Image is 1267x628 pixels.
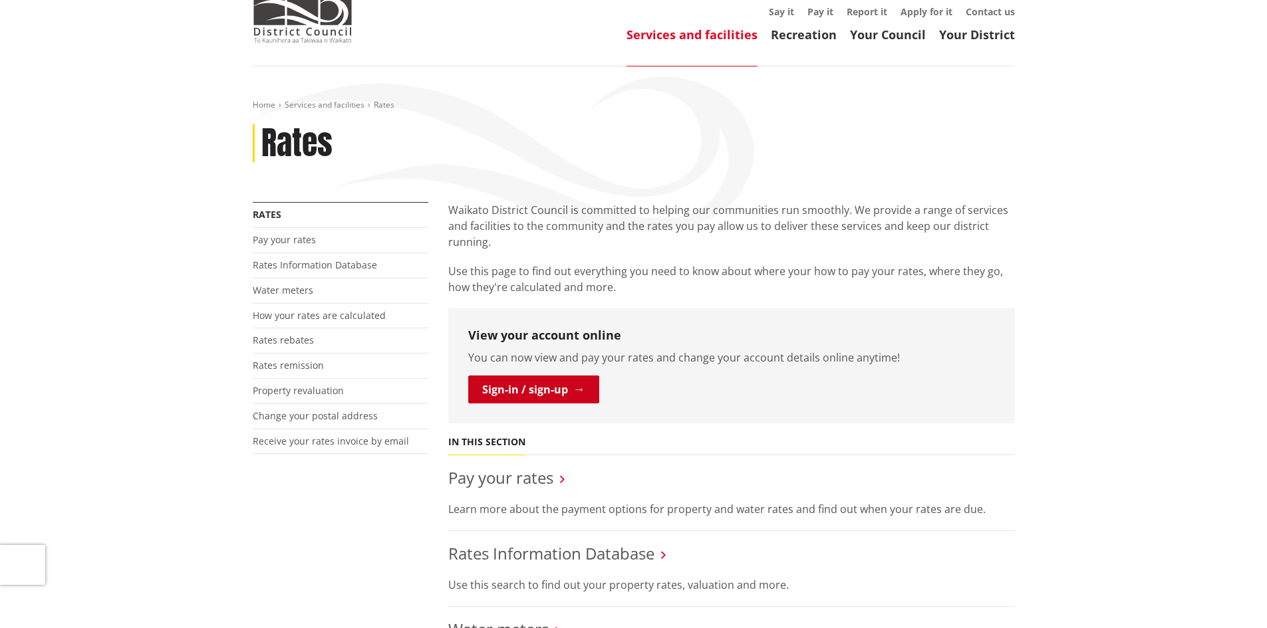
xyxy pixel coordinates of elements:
[253,259,377,271] a: Rates Information Database
[448,437,525,448] h5: In this section
[253,435,409,447] a: Receive your rates invoice by email
[850,27,926,43] a: Your Council
[253,409,378,422] a: Change your postal address
[448,542,654,564] a: Rates Information Database
[448,467,553,488] a: Pay your rates
[468,350,995,366] p: You can now view and pay your rates and change your account details online anytime!
[769,5,794,18] a: Say it
[966,5,1015,18] a: Contact us
[261,124,333,163] h1: Rates
[448,263,1015,295] p: Use this page to find out everything you need to know about where your how to pay your rates, whe...
[253,99,275,110] a: Home
[468,375,599,403] a: Sign-in / sign-up
[448,577,1015,593] p: Use this search to find out your property rates, valuation and more.
[253,208,281,221] a: Rates
[847,5,887,18] a: Report it
[807,5,833,18] a: Pay it
[253,233,316,246] a: Pay your rates
[374,99,394,110] span: Rates
[448,202,1015,250] p: Waikato District Council is committed to helping our communities run smoothly. We provide a range...
[771,27,837,43] a: Recreation
[253,309,386,322] a: How your rates are calculated
[253,334,314,346] a: Rates rebates
[448,501,1015,517] p: Learn more about the payment options for property and water rates and find out when your rates ar...
[285,99,364,110] a: Services and facilities
[901,5,952,18] a: Apply for it
[1206,572,1254,620] iframe: Messenger Launcher
[253,384,344,397] a: Property revaluation
[627,27,758,43] a: Services and facilities
[939,27,1015,43] a: Your District
[468,328,995,343] h3: View your account online
[253,100,1015,111] nav: breadcrumb
[253,359,324,371] a: Rates remission
[253,284,313,296] a: Water meters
